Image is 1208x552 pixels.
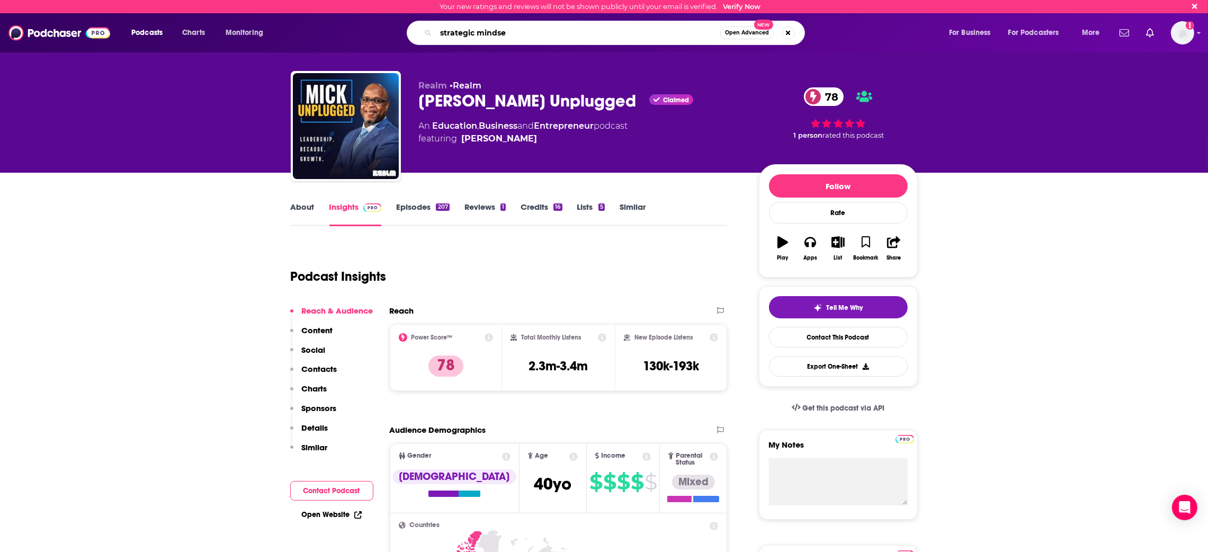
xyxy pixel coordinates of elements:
[290,364,337,384] button: Contacts
[1171,21,1194,44] img: User Profile
[631,474,643,491] span: $
[1171,21,1194,44] button: Show profile menu
[521,202,562,226] a: Credits16
[577,202,605,226] a: Lists5
[410,522,440,529] span: Countries
[1008,25,1059,40] span: For Podcasters
[302,345,326,355] p: Social
[803,255,817,261] div: Apps
[408,452,432,459] span: Gender
[433,121,478,131] a: Education
[813,304,822,312] img: tell me why sparkle
[725,30,769,35] span: Open Advanced
[182,25,205,40] span: Charts
[302,384,327,394] p: Charts
[290,481,373,501] button: Contact Podcast
[450,81,482,91] span: •
[302,510,362,519] a: Open Website
[124,24,176,41] button: open menu
[824,229,852,268] button: List
[601,452,625,459] span: Income
[769,174,908,198] button: Follow
[942,24,1004,41] button: open menu
[290,403,337,423] button: Sponsors
[175,24,211,41] a: Charts
[645,474,657,491] span: $
[479,121,518,131] a: Business
[390,425,486,435] h2: Audience Demographics
[769,229,797,268] button: Play
[880,229,907,268] button: Share
[290,345,326,364] button: Social
[949,25,991,40] span: For Business
[676,452,708,466] span: Parental Status
[754,20,773,30] span: New
[1172,495,1197,520] div: Open Intercom Messenger
[396,202,449,226] a: Episodes207
[363,203,382,212] img: Podchaser Pro
[302,364,337,374] p: Contacts
[553,203,562,211] div: 16
[769,327,908,348] a: Contact This Podcast
[329,202,382,226] a: InsightsPodchaser Pro
[419,132,628,145] span: featuring
[478,121,479,131] span: ,
[852,229,880,268] button: Bookmark
[663,97,689,103] span: Claimed
[290,325,333,345] button: Content
[302,403,337,413] p: Sponsors
[417,21,815,45] div: Search podcasts, credits, & more...
[293,73,399,179] img: Mick Unplugged
[290,306,373,325] button: Reach & Audience
[598,203,605,211] div: 5
[518,121,534,131] span: and
[464,202,506,226] a: Reviews1
[218,24,277,41] button: open menu
[620,202,646,226] a: Similar
[643,358,699,374] h3: 130k-193k
[589,474,602,491] span: $
[723,3,760,11] a: Verify Now
[794,131,823,139] span: 1 person
[783,395,893,421] a: Get this podcast via API
[226,25,263,40] span: Monitoring
[853,255,878,261] div: Bookmark
[834,255,843,261] div: List
[302,325,333,335] p: Content
[896,435,914,443] img: Podchaser Pro
[436,24,720,41] input: Search podcasts, credits, & more...
[777,255,788,261] div: Play
[617,474,630,491] span: $
[1115,24,1133,42] a: Show notifications dropdown
[769,440,908,458] label: My Notes
[534,121,594,131] a: Entrepreneur
[393,469,516,484] div: [DEMOGRAPHIC_DATA]
[419,120,628,145] div: An podcast
[529,358,588,374] h3: 2.3m-3.4m
[1171,21,1194,44] span: Logged in as workman-publicity
[759,81,918,146] div: 78 1 personrated this podcast
[302,306,373,316] p: Reach & Audience
[896,433,914,443] a: Pro website
[603,474,616,491] span: $
[390,306,414,316] h2: Reach
[436,203,449,211] div: 207
[8,23,110,43] img: Podchaser - Follow, Share and Rate Podcasts
[1186,21,1194,30] svg: Email not verified
[769,296,908,318] button: tell me why sparkleTell Me Why
[411,334,453,341] h2: Power Score™
[291,202,315,226] a: About
[769,202,908,224] div: Rate
[453,81,482,91] a: Realm
[521,334,581,341] h2: Total Monthly Listens
[290,423,328,442] button: Details
[302,423,328,433] p: Details
[290,384,327,403] button: Charts
[290,442,328,462] button: Similar
[720,26,774,39] button: Open AdvancedNew
[826,304,863,312] span: Tell Me Why
[1001,24,1075,41] button: open menu
[534,474,571,494] span: 40 yo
